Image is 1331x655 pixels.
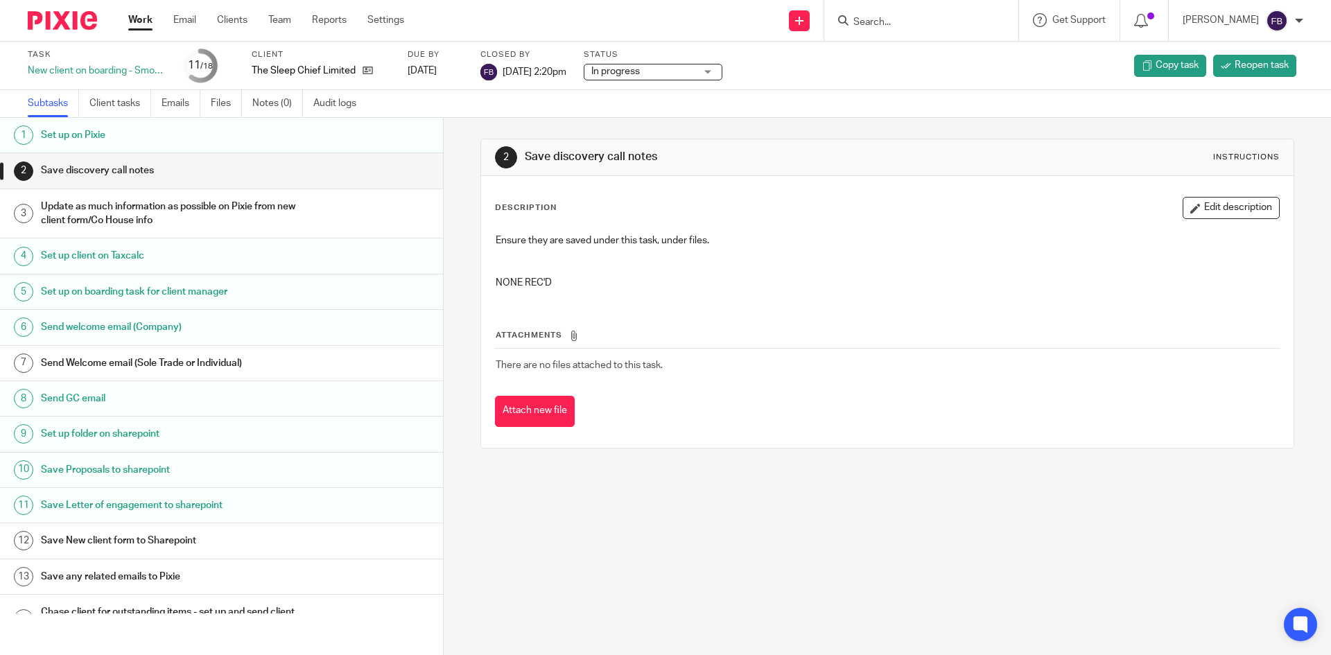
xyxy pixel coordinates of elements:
a: Emails [162,90,200,117]
h1: Set up on boarding task for client manager [41,281,300,302]
label: Due by [408,49,463,60]
div: 5 [14,282,33,302]
h1: Save discovery call notes [41,160,300,181]
span: Attachments [496,331,562,339]
a: Team [268,13,291,27]
img: Pixie [28,11,97,30]
p: Ensure they are saved under this task, under files. [496,234,1278,247]
div: 13 [14,567,33,586]
span: Reopen task [1235,58,1289,72]
div: 7 [14,353,33,373]
h1: Save New client form to Sharepoint [41,530,300,551]
img: svg%3E [480,64,497,80]
a: Work [128,13,153,27]
small: /18 [200,62,213,70]
button: Attach new file [495,396,575,427]
a: Clients [217,13,247,27]
div: 1 [14,125,33,145]
a: Notes (0) [252,90,303,117]
span: In progress [591,67,640,76]
a: Audit logs [313,90,367,117]
h1: Send welcome email (Company) [41,317,300,338]
p: [PERSON_NAME] [1183,13,1259,27]
span: There are no files attached to this task. [496,360,663,370]
a: Email [173,13,196,27]
div: 2 [14,161,33,181]
span: Copy task [1156,58,1199,72]
div: New client on boarding - Smooth [28,64,166,78]
p: NONE REC'D [496,276,1278,290]
h1: Save Letter of engagement to sharepoint [41,495,300,516]
div: 3 [14,204,33,223]
a: Reopen task [1213,55,1296,77]
a: Subtasks [28,90,79,117]
div: 4 [14,247,33,266]
span: [DATE] 2:20pm [503,67,566,76]
div: 9 [14,424,33,444]
label: Status [584,49,722,60]
a: Client tasks [89,90,151,117]
h1: Save discovery call notes [525,150,917,164]
div: 11 [14,496,33,515]
div: 10 [14,460,33,480]
span: Get Support [1052,15,1106,25]
label: Client [252,49,390,60]
p: Description [495,202,557,213]
div: 8 [14,389,33,408]
h1: Chase client for outstanding items - set up and send client task [41,602,300,637]
h1: Set up on Pixie [41,125,300,146]
div: 2 [495,146,517,168]
div: Instructions [1213,152,1280,163]
a: Copy task [1134,55,1206,77]
h1: Set up client on Taxcalc [41,245,300,266]
div: [DATE] [408,64,463,78]
h1: Send Welcome email (Sole Trade or Individual) [41,353,300,374]
div: 6 [14,317,33,337]
h1: Save any related emails to Pixie [41,566,300,587]
label: Closed by [480,49,566,60]
input: Search [852,17,977,29]
h1: Save Proposals to sharepoint [41,460,300,480]
a: Reports [312,13,347,27]
button: Edit description [1183,197,1280,219]
div: 14 [14,609,33,629]
div: 12 [14,531,33,550]
h1: Send GC email [41,388,300,409]
h1: Update as much information as possible on Pixie from new client form/Co House info [41,196,300,232]
p: The Sleep Chief Limited [252,64,356,78]
img: svg%3E [1266,10,1288,32]
div: 11 [188,58,213,73]
a: Settings [367,13,404,27]
h1: Set up folder on sharepoint [41,423,300,444]
a: Files [211,90,242,117]
label: Task [28,49,166,60]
